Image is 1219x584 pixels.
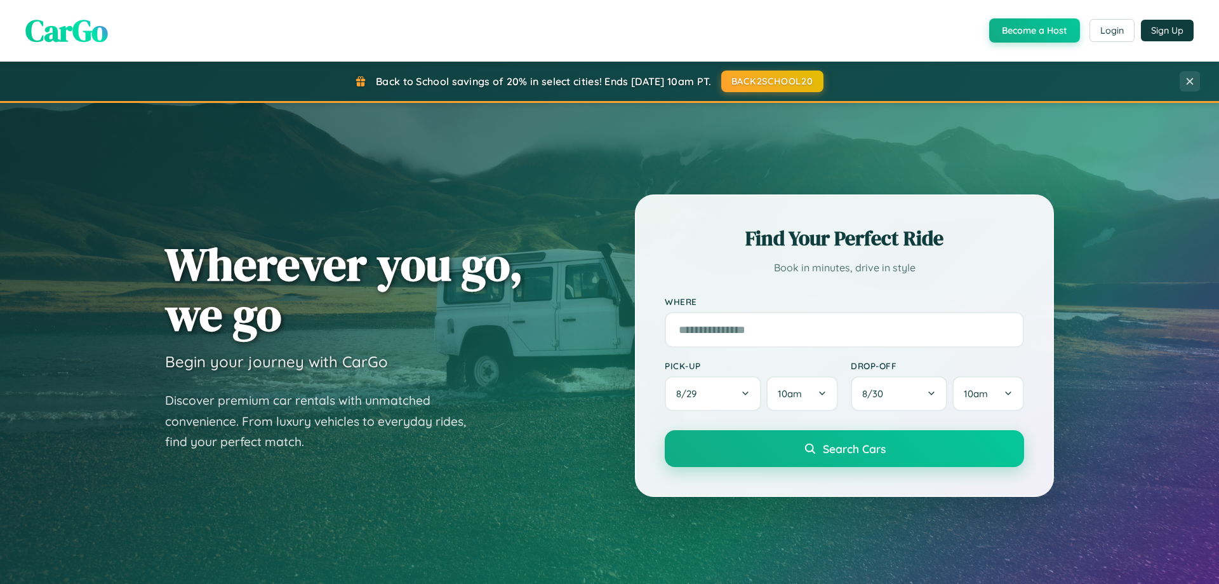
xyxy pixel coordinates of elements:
button: BACK2SCHOOL20 [721,71,823,92]
span: Search Cars [823,442,886,456]
button: 8/30 [851,376,947,411]
button: Become a Host [989,18,1080,43]
span: 10am [778,388,802,400]
span: CarGo [25,10,108,51]
label: Where [665,296,1024,307]
button: Login [1089,19,1135,42]
label: Pick-up [665,360,838,371]
button: 8/29 [665,376,761,411]
h3: Begin your journey with CarGo [165,352,388,371]
button: Search Cars [665,430,1024,467]
span: 8 / 29 [676,388,703,400]
h2: Find Your Perfect Ride [665,224,1024,252]
p: Discover premium car rentals with unmatched convenience. From luxury vehicles to everyday rides, ... [165,390,483,452]
button: Sign Up [1141,20,1194,41]
span: Back to School savings of 20% in select cities! Ends [DATE] 10am PT. [376,75,711,88]
span: 8 / 30 [862,388,889,400]
h1: Wherever you go, we go [165,239,523,339]
button: 10am [952,376,1024,411]
p: Book in minutes, drive in style [665,259,1024,277]
span: 10am [964,388,988,400]
button: 10am [766,376,838,411]
label: Drop-off [851,360,1024,371]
